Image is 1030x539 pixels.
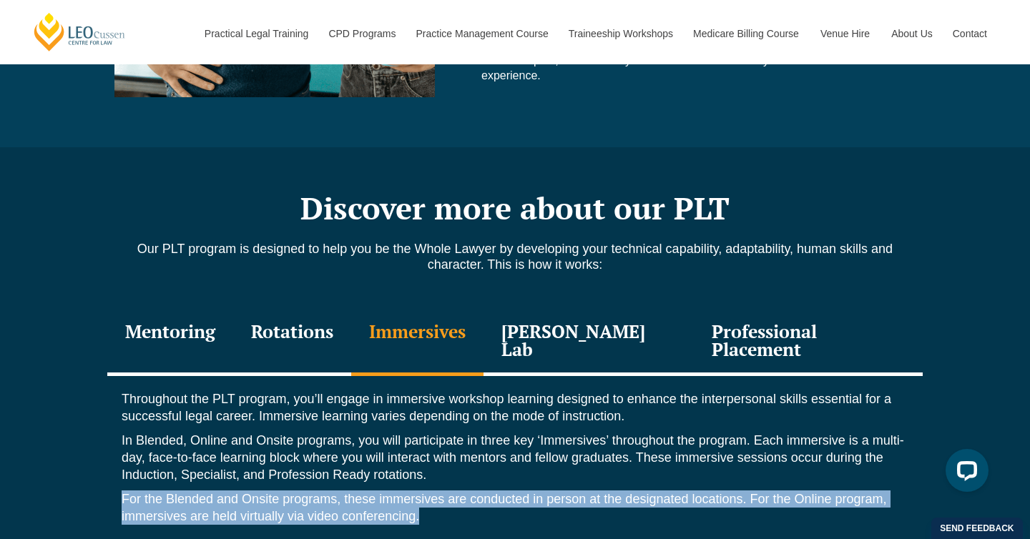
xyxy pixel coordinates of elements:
[406,3,558,64] a: Practice Management Course
[32,11,127,52] a: [PERSON_NAME] Centre for Law
[122,432,908,483] p: In Blended, Online and Onsite programs, you will participate in three key ‘Immersives’ throughout...
[107,241,923,272] p: Our PLT program is designed to help you be the Whole Lawyer by developing your technical capabili...
[682,3,810,64] a: Medicare Billing Course
[351,308,484,376] div: Immersives
[318,3,405,64] a: CPD Programs
[107,190,923,226] h2: Discover more about our PLT
[122,490,908,525] p: For the Blended and Onsite programs, these immersives are conducted in person at the designated l...
[558,3,682,64] a: Traineeship Workshops
[942,3,998,64] a: Contact
[484,308,694,376] div: [PERSON_NAME] Lab
[122,390,908,425] p: Throughout the PLT program, you’ll engage in immersive workshop learning designed to enhance the ...
[810,3,881,64] a: Venue Hire
[881,3,942,64] a: About Us
[194,3,318,64] a: Practical Legal Training
[934,443,994,503] iframe: LiveChat chat widget
[233,308,351,376] div: Rotations
[107,308,233,376] div: Mentoring
[694,308,923,376] div: Professional Placement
